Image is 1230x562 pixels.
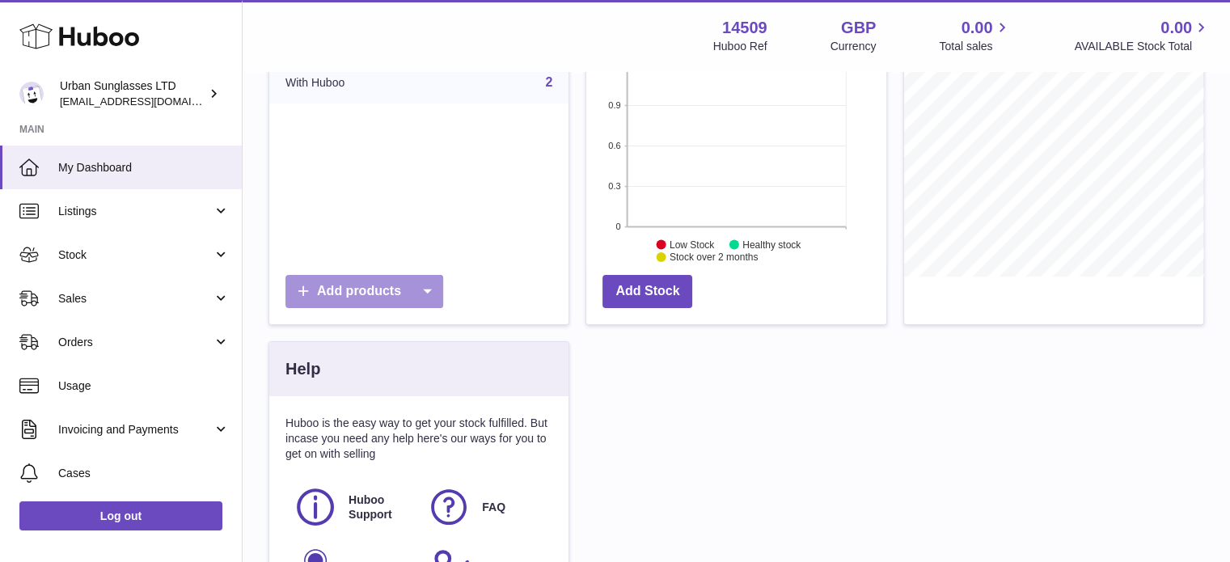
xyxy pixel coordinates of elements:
[58,204,213,219] span: Listings
[831,39,877,54] div: Currency
[713,39,767,54] div: Huboo Ref
[19,501,222,530] a: Log out
[58,247,213,263] span: Stock
[58,160,230,175] span: My Dashboard
[722,17,767,39] strong: 14509
[60,78,205,109] div: Urban Sunglasses LTD
[609,100,621,110] text: 0.9
[609,181,621,191] text: 0.3
[58,422,213,437] span: Invoicing and Payments
[58,291,213,306] span: Sales
[58,335,213,350] span: Orders
[285,416,552,462] p: Huboo is the easy way to get your stock fulfilled. But incase you need any help here's our ways f...
[742,239,801,250] text: Healthy stock
[1074,17,1211,54] a: 0.00 AVAILABLE Stock Total
[670,239,715,250] text: Low Stock
[349,492,409,523] span: Huboo Support
[60,95,238,108] span: [EMAIL_ADDRESS][DOMAIN_NAME]
[19,82,44,106] img: info@urbansunglasses.co.uk
[939,17,1011,54] a: 0.00 Total sales
[269,61,427,104] td: With Huboo
[609,141,621,150] text: 0.6
[294,485,411,529] a: Huboo Support
[285,275,443,308] a: Add products
[670,251,758,263] text: Stock over 2 months
[962,17,993,39] span: 0.00
[482,500,505,515] span: FAQ
[1074,39,1211,54] span: AVAILABLE Stock Total
[1160,17,1192,39] span: 0.00
[545,75,552,89] a: 2
[427,485,544,529] a: FAQ
[602,275,692,308] a: Add Stock
[841,17,876,39] strong: GBP
[939,39,1011,54] span: Total sales
[58,378,230,394] span: Usage
[285,358,320,380] h3: Help
[616,222,621,231] text: 0
[58,466,230,481] span: Cases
